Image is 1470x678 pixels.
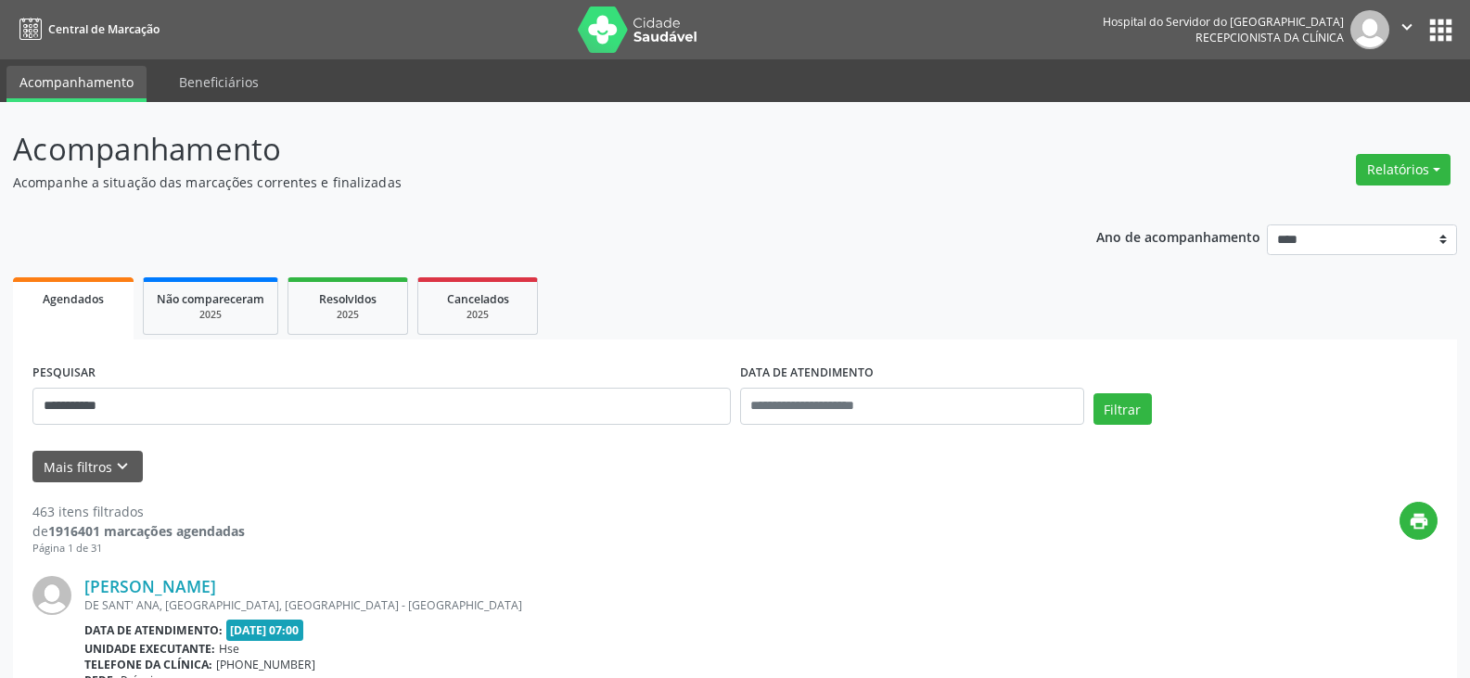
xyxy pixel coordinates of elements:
[43,291,104,307] span: Agendados
[48,522,245,540] strong: 1916401 marcações agendadas
[1397,17,1417,37] i: 
[32,359,96,388] label: PESQUISAR
[1400,502,1438,540] button: print
[48,21,160,37] span: Central de Marcação
[32,451,143,483] button: Mais filtroskeyboard_arrow_down
[1096,224,1260,248] p: Ano de acompanhamento
[1093,393,1152,425] button: Filtrar
[13,126,1024,173] p: Acompanhamento
[157,291,264,307] span: Não compareceram
[32,576,71,615] img: img
[1425,14,1457,46] button: apps
[112,456,133,477] i: keyboard_arrow_down
[84,576,216,596] a: [PERSON_NAME]
[301,308,394,322] div: 2025
[319,291,377,307] span: Resolvidos
[32,521,245,541] div: de
[1356,154,1451,185] button: Relatórios
[216,657,315,672] span: [PHONE_NUMBER]
[447,291,509,307] span: Cancelados
[32,502,245,521] div: 463 itens filtrados
[84,657,212,672] b: Telefone da clínica:
[6,66,147,102] a: Acompanhamento
[1350,10,1389,49] img: img
[1409,511,1429,531] i: print
[219,641,239,657] span: Hse
[166,66,272,98] a: Beneficiários
[740,359,874,388] label: DATA DE ATENDIMENTO
[13,14,160,45] a: Central de Marcação
[1103,14,1344,30] div: Hospital do Servidor do [GEOGRAPHIC_DATA]
[84,597,1159,613] div: DE SANT' ANA, [GEOGRAPHIC_DATA], [GEOGRAPHIC_DATA] - [GEOGRAPHIC_DATA]
[84,641,215,657] b: Unidade executante:
[1389,10,1425,49] button: 
[431,308,524,322] div: 2025
[84,622,223,638] b: Data de atendimento:
[226,620,304,641] span: [DATE] 07:00
[32,541,245,556] div: Página 1 de 31
[13,173,1024,192] p: Acompanhe a situação das marcações correntes e finalizadas
[1195,30,1344,45] span: Recepcionista da clínica
[157,308,264,322] div: 2025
